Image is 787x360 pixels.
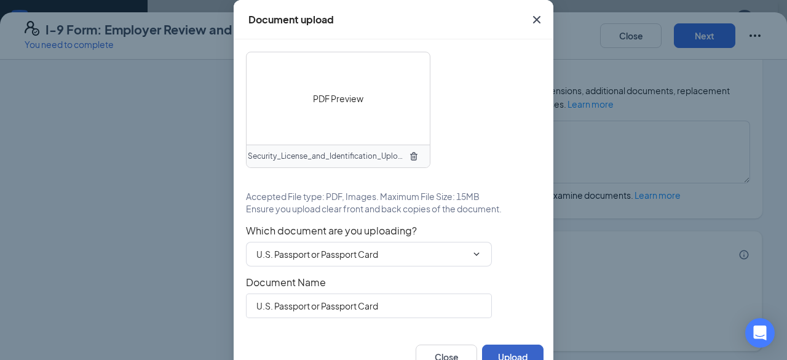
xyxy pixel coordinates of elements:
[529,12,544,27] svg: Cross
[246,225,541,237] span: Which document are you uploading?
[246,276,541,289] span: Document Name
[745,318,775,348] div: Open Intercom Messenger
[256,247,467,261] input: Select document type
[409,151,419,161] svg: TrashOutline
[246,294,492,318] input: Enter document name
[404,146,424,166] button: TrashOutline
[246,190,480,202] span: Accepted File type: PDF, Images. Maximum File Size: 15MB
[313,92,363,105] span: PDF Preview
[248,13,334,26] div: Document upload
[246,202,502,215] span: Ensure you upload clear front and back copies of the document.
[472,249,481,259] svg: ChevronDown
[248,151,404,162] span: Security_License_and_Identification_Upload_Kenneth_Benjamin_uploadedfile_20250825.pdf.pdf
